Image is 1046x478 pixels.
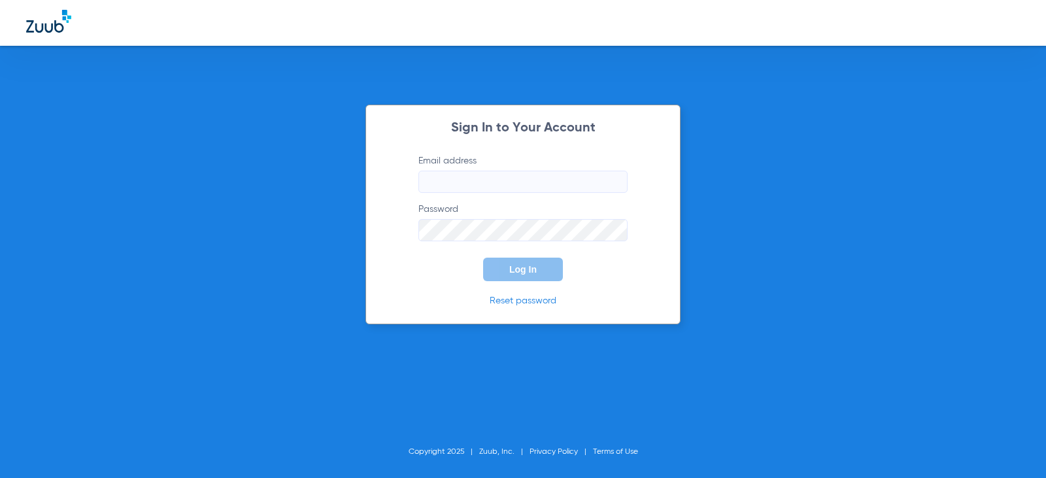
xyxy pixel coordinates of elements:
[593,448,638,456] a: Terms of Use
[509,264,537,275] span: Log In
[418,154,628,193] label: Email address
[490,296,556,305] a: Reset password
[530,448,578,456] a: Privacy Policy
[418,171,628,193] input: Email address
[479,445,530,458] li: Zuub, Inc.
[483,258,563,281] button: Log In
[399,122,647,135] h2: Sign In to Your Account
[409,445,479,458] li: Copyright 2025
[418,203,628,241] label: Password
[418,219,628,241] input: Password
[26,10,71,33] img: Zuub Logo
